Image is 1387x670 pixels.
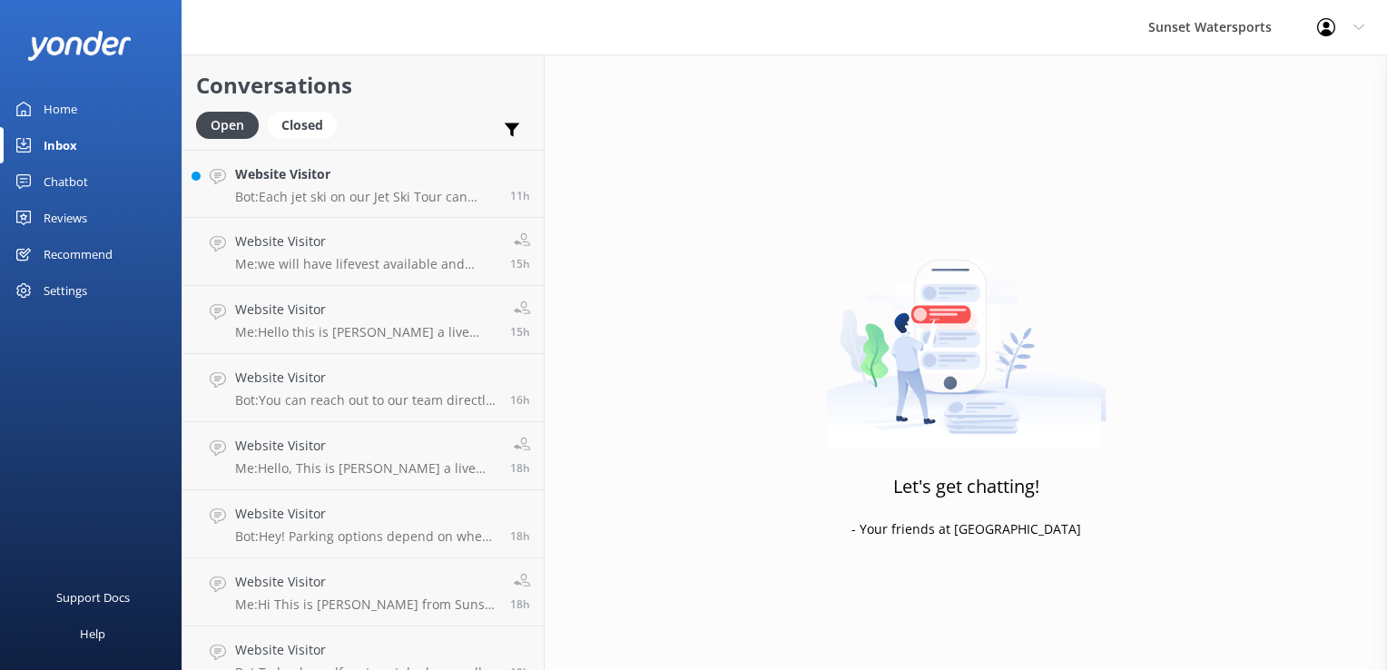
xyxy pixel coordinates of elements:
h4: Website Visitor [235,436,497,456]
div: Open [196,112,259,139]
div: Home [44,91,77,127]
a: Open [196,114,268,134]
p: Bot: Hey! Parking options depend on where you're headed. For tours from [STREET_ADDRESS][PERSON_N... [235,528,497,545]
div: Closed [268,112,337,139]
h4: Website Visitor [235,368,497,388]
h4: Website Visitor [235,572,497,592]
h4: Website Visitor [235,504,497,524]
span: Sep 19 2025 08:55pm (UTC -05:00) America/Cancun [510,188,530,203]
a: Website VisitorBot:You can reach out to our team directly at [PHONE_NUMBER] for immediate assista... [182,354,544,422]
span: Sep 19 2025 04:07pm (UTC -05:00) America/Cancun [510,256,530,271]
p: Me: we will have lifevest available and professional crew on board [235,256,497,272]
a: Website VisitorBot:Each jet ski on our Jet Ski Tour can carry up to 2 riders, and there's no extr... [182,150,544,218]
p: Bot: Each jet ski on our Jet Ski Tour can carry up to 2 riders, and there's no extra charge for a... [235,189,497,205]
a: Website VisitorMe:Hello, This is [PERSON_NAME] a live Sunset Watersports agent, have you booked y... [182,422,544,490]
p: Me: Hello this is [PERSON_NAME] a live agent from [GEOGRAPHIC_DATA], the Sunset Sip and Sail depa... [235,324,497,340]
img: artwork of a man stealing a conversation from at giant smartphone [826,222,1107,448]
p: - Your friends at [GEOGRAPHIC_DATA] [851,519,1081,539]
span: Sep 19 2025 01:21pm (UTC -05:00) America/Cancun [510,596,530,612]
p: Me: Hello, This is [PERSON_NAME] a live Sunset Watersports agent, have you booked your trip with ... [235,460,497,477]
h4: Website Visitor [235,640,497,660]
span: Sep 19 2025 03:58pm (UTC -05:00) America/Cancun [510,324,530,340]
a: Website VisitorMe:we will have lifevest available and professional crew on board15h [182,218,544,286]
div: Settings [44,272,87,309]
div: Help [80,616,105,652]
span: Sep 19 2025 03:14pm (UTC -05:00) America/Cancun [510,392,530,408]
div: Recommend [44,236,113,272]
h4: Website Visitor [235,300,497,320]
p: Bot: You can reach out to our team directly at [PHONE_NUMBER] for immediate assistance. [235,392,497,409]
span: Sep 19 2025 01:30pm (UTC -05:00) America/Cancun [510,460,530,476]
p: Me: Hi This is [PERSON_NAME] from Sunset watersports live agent, March can tend to be some of the... [235,596,497,613]
a: Website VisitorMe:Hi This is [PERSON_NAME] from Sunset watersports live agent, March can tend to ... [182,558,544,626]
h4: Website Visitor [235,232,497,251]
div: Reviews [44,200,87,236]
a: Website VisitorBot:Hey! Parking options depend on where you're headed. For tours from [STREET_ADD... [182,490,544,558]
div: Chatbot [44,163,88,200]
img: yonder-white-logo.png [27,31,132,61]
a: Website VisitorMe:Hello this is [PERSON_NAME] a live agent from [GEOGRAPHIC_DATA], the Sunset Sip... [182,286,544,354]
h3: Let's get chatting! [893,472,1039,501]
h4: Website Visitor [235,164,497,184]
a: Closed [268,114,346,134]
h2: Conversations [196,68,530,103]
div: Inbox [44,127,77,163]
span: Sep 19 2025 01:25pm (UTC -05:00) America/Cancun [510,528,530,544]
div: Support Docs [56,579,130,616]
